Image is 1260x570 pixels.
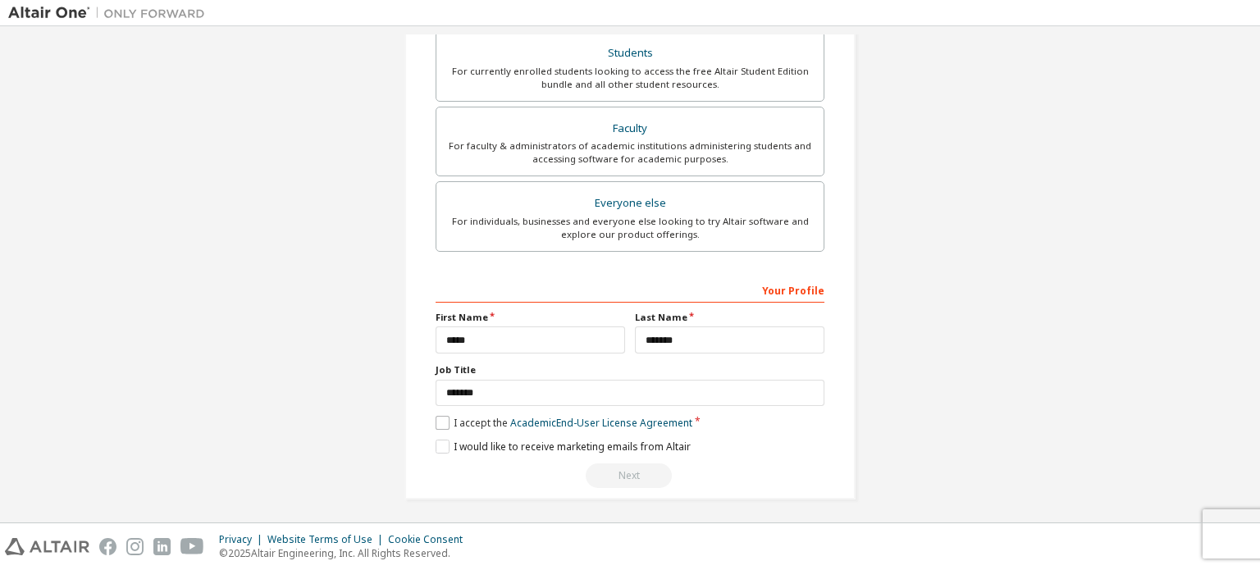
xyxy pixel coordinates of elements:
[446,117,814,140] div: Faculty
[436,416,692,430] label: I accept the
[99,538,116,555] img: facebook.svg
[388,533,472,546] div: Cookie Consent
[446,215,814,241] div: For individuals, businesses and everyone else looking to try Altair software and explore our prod...
[180,538,204,555] img: youtube.svg
[153,538,171,555] img: linkedin.svg
[446,192,814,215] div: Everyone else
[219,546,472,560] p: © 2025 Altair Engineering, Inc. All Rights Reserved.
[446,65,814,91] div: For currently enrolled students looking to access the free Altair Student Edition bundle and all ...
[8,5,213,21] img: Altair One
[267,533,388,546] div: Website Terms of Use
[5,538,89,555] img: altair_logo.svg
[436,311,625,324] label: First Name
[436,363,824,376] label: Job Title
[436,463,824,488] div: Read and acccept EULA to continue
[446,42,814,65] div: Students
[436,440,691,454] label: I would like to receive marketing emails from Altair
[219,533,267,546] div: Privacy
[510,416,692,430] a: Academic End-User License Agreement
[436,276,824,303] div: Your Profile
[126,538,144,555] img: instagram.svg
[635,311,824,324] label: Last Name
[446,139,814,166] div: For faculty & administrators of academic institutions administering students and accessing softwa...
